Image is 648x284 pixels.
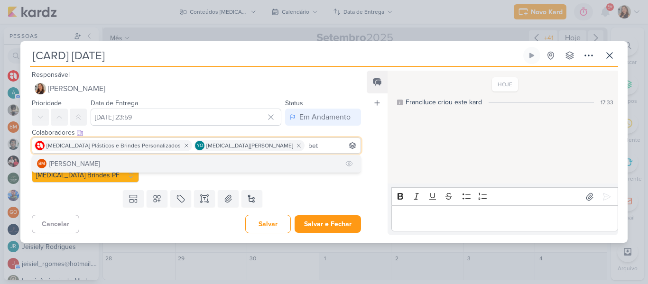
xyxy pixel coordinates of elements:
div: [PERSON_NAME] [49,159,100,169]
label: Data de Entrega [91,99,138,107]
button: Salvar [245,215,291,233]
button: [MEDICAL_DATA] Brindes PF [32,167,139,183]
button: Em Andamento [285,109,361,126]
div: Franciluce criou este kard [406,97,482,107]
img: Allegra Plásticos e Brindes Personalizados [35,141,45,150]
span: [MEDICAL_DATA][PERSON_NAME] [206,141,293,150]
p: YO [197,144,203,148]
div: Editor toolbar [391,187,618,206]
label: Prioridade [32,99,62,107]
label: Responsável [32,71,70,79]
p: BM [38,162,45,166]
div: 17:33 [601,98,613,107]
button: Salvar e Fechar [295,215,361,233]
button: Cancelar [32,215,79,233]
button: BM [PERSON_NAME] [32,155,361,172]
label: Status [285,99,303,107]
input: Select a date [91,109,281,126]
div: Beth Monteiro [37,159,46,168]
span: [MEDICAL_DATA] Plásticos e Brindes Personalizados [46,141,181,150]
div: Yasmin Oliveira [195,141,204,150]
div: Colaboradores [32,128,361,137]
span: [PERSON_NAME] [48,83,105,94]
div: Em Andamento [299,111,351,123]
img: Franciluce Carvalho [35,83,46,94]
button: [PERSON_NAME] [32,80,361,97]
input: Kard Sem Título [30,47,521,64]
div: Ligar relógio [528,52,536,59]
div: Editor editing area: main [391,205,618,231]
input: Buscar [306,140,359,151]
